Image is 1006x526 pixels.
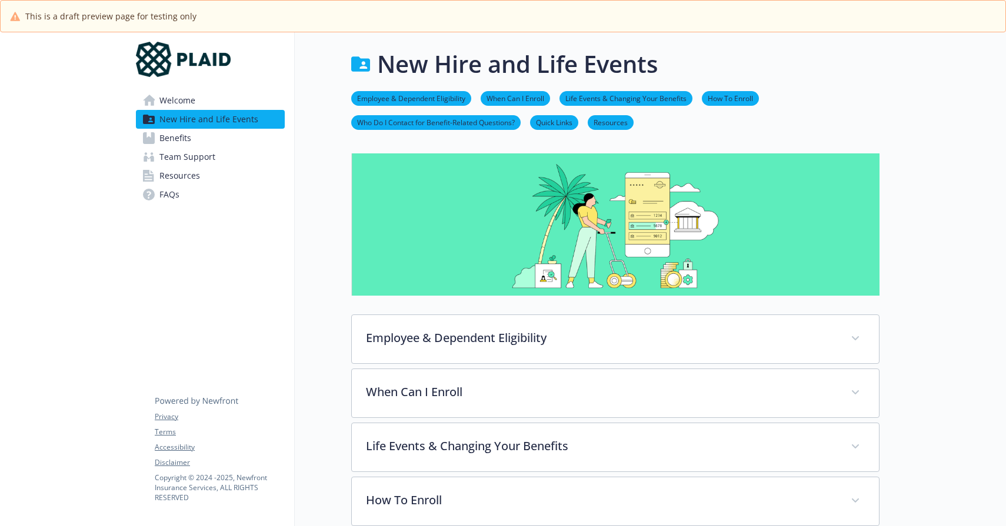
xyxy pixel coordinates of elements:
[25,10,196,22] span: This is a draft preview page for testing only
[136,185,285,204] a: FAQs
[159,166,200,185] span: Resources
[351,153,880,296] img: new hire page banner
[136,129,285,148] a: Benefits
[155,442,284,453] a: Accessibility
[351,92,471,103] a: Employee & Dependent Eligibility
[136,91,285,110] a: Welcome
[366,383,837,401] p: When Can I Enroll
[155,411,284,422] a: Privacy
[377,46,658,82] h1: New Hire and Life Events
[136,148,285,166] a: Team Support
[481,92,550,103] a: When Can I Enroll
[366,329,837,347] p: Employee & Dependent Eligibility
[366,437,837,455] p: Life Events & Changing Your Benefits
[159,148,215,166] span: Team Support
[352,369,879,417] div: When Can I Enroll
[136,110,285,129] a: New Hire and Life Events
[352,423,879,471] div: Life Events & Changing Your Benefits
[155,457,284,468] a: Disclaimer
[155,427,284,437] a: Terms
[159,185,179,204] span: FAQs
[588,116,634,128] a: Resources
[559,92,692,103] a: Life Events & Changing Your Benefits
[352,315,879,363] div: Employee & Dependent Eligibility
[155,473,284,502] p: Copyright © 2024 - 2025 , Newfront Insurance Services, ALL RIGHTS RESERVED
[352,477,879,525] div: How To Enroll
[136,166,285,185] a: Resources
[530,116,578,128] a: Quick Links
[366,491,837,509] p: How To Enroll
[702,92,759,103] a: How To Enroll
[159,91,195,110] span: Welcome
[351,116,521,128] a: Who Do I Contact for Benefit-Related Questions?
[159,110,258,129] span: New Hire and Life Events
[159,129,191,148] span: Benefits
